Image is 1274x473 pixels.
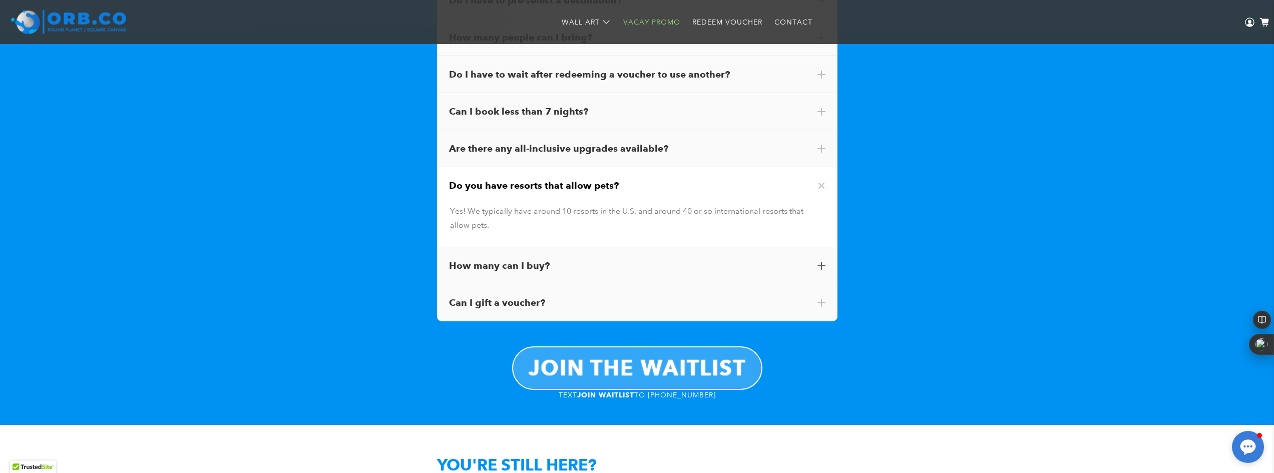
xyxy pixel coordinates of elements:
a: JOIN THE WAITLIST [512,346,762,390]
div: Are there any all-inclusive upgrades available? [449,142,825,155]
div: How many can I buy? [449,259,825,272]
div: Do I have to wait after redeeming a voucher to use another? [437,56,837,93]
a: TEXTJOIN WAITLISTTO [PHONE_NUMBER] [559,390,716,399]
div: Can I book less than 7 nights? [437,93,837,130]
div: Are there any all-inclusive upgrades available? [437,130,837,167]
div: Can I gift a voucher? [437,284,837,321]
a: Redeem Voucher [686,9,768,36]
div: Do you have resorts that allow pets? [449,179,825,192]
div: How many can I buy? [437,247,837,284]
a: Wall Art [556,9,617,36]
span: TEXT TO [PHONE_NUMBER] [559,390,716,399]
button: Open chat window [1232,431,1264,463]
div: Can I gift a voucher? [449,296,825,309]
b: JOIN THE WAITLIST [529,355,746,381]
div: Do I have to wait after redeeming a voucher to use another? [449,68,825,81]
div: Do you have resorts that allow pets? [437,167,837,204]
strong: JOIN WAITLIST [577,391,634,399]
div: Yes! We typically have around 10 resorts in the U.S. and around 40 or so international resorts th... [450,204,824,232]
div: Can I book less than 7 nights? [449,105,825,118]
a: Vacay Promo [617,9,686,36]
a: Contact [768,9,818,36]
